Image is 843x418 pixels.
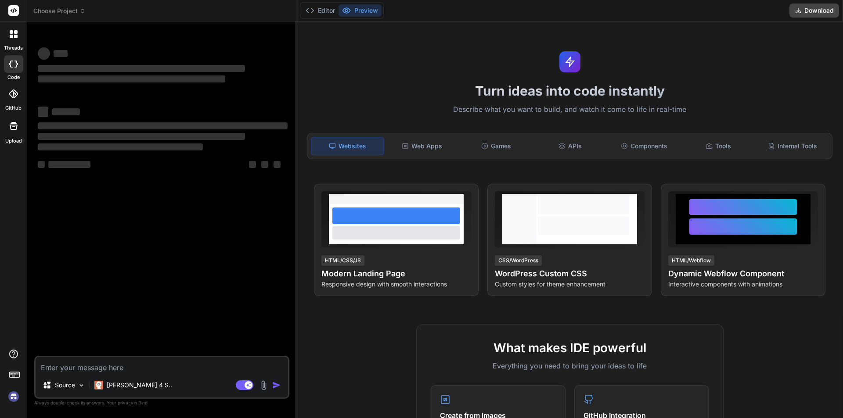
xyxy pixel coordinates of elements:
label: code [7,74,20,81]
label: GitHub [5,104,22,112]
button: Editor [302,4,339,17]
p: Always double-check its answers. Your in Bind [34,399,289,407]
span: ‌ [249,161,256,168]
p: Source [55,381,75,389]
h4: Modern Landing Page [321,268,471,280]
label: threads [4,44,23,52]
span: ‌ [38,65,245,72]
span: ‌ [38,122,288,129]
span: ‌ [38,107,48,117]
p: Custom styles for theme enhancement [495,280,645,289]
div: Components [608,137,681,155]
span: ‌ [38,75,225,82]
span: ‌ [38,161,45,168]
img: icon [272,381,281,389]
div: HTML/Webflow [668,255,714,266]
div: APIs [534,137,606,155]
span: ‌ [38,47,50,60]
label: Upload [5,137,22,145]
div: Games [460,137,533,155]
button: Preview [339,4,382,17]
img: Pick Models [78,382,85,389]
img: attachment [259,380,269,390]
p: [PERSON_NAME] 4 S.. [107,381,172,389]
span: ‌ [38,143,203,150]
div: Web Apps [386,137,458,155]
h4: Dynamic Webflow Component [668,268,818,280]
span: ‌ [274,161,281,168]
div: CSS/WordPress [495,255,542,266]
p: Describe what you want to build, and watch it come to life in real-time [302,104,838,115]
button: Download [789,4,839,18]
h2: What makes IDE powerful [431,339,709,357]
span: ‌ [38,133,245,140]
span: privacy [118,400,133,405]
p: Responsive design with smooth interactions [321,280,471,289]
div: Websites [311,137,384,155]
span: ‌ [52,108,80,115]
img: signin [6,389,21,404]
h1: Turn ideas into code instantly [302,83,838,99]
h4: WordPress Custom CSS [495,268,645,280]
p: Everything you need to bring your ideas to life [431,361,709,371]
span: Choose Project [33,7,86,15]
div: Tools [682,137,755,155]
div: HTML/CSS/JS [321,255,364,266]
p: Interactive components with animations [668,280,818,289]
div: Internal Tools [756,137,829,155]
span: ‌ [261,161,268,168]
span: ‌ [48,161,90,168]
span: ‌ [54,50,68,57]
img: Claude 4 Sonnet [94,381,103,389]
